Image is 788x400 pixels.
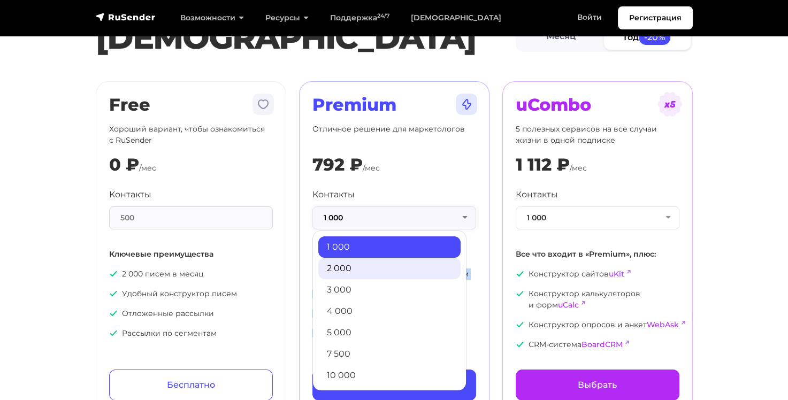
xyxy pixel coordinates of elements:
p: 2 000 писем в месяц [109,268,273,280]
p: Все что входит в «Premium», плюс: [516,249,679,260]
a: Год [604,25,691,49]
h2: Free [109,95,273,115]
img: tarif-free.svg [250,91,276,117]
a: 4 000 [318,301,461,322]
a: Войти [567,6,613,28]
a: Регистрация [618,6,693,29]
div: 792 ₽ [312,155,363,175]
a: 5 000 [318,322,461,343]
img: icon-ok.svg [516,340,524,349]
a: 3 000 [318,279,461,301]
img: icon-ok.svg [516,320,524,329]
h2: Premium [312,95,476,115]
a: [DEMOGRAPHIC_DATA] [400,7,512,29]
a: BoardCRM [582,340,623,349]
span: /мес [363,163,380,173]
p: Конструктор калькуляторов и форм [516,288,679,311]
p: Конструктор сайтов [516,268,679,280]
img: icon-ok.svg [109,329,118,337]
span: -20% [639,30,671,44]
img: RuSender [96,12,156,22]
p: Рассылки по сегментам [109,328,273,339]
p: CRM-система [516,339,679,350]
img: icon-ok.svg [516,289,524,298]
p: Удобный конструктор писем [109,288,273,299]
div: 1 112 ₽ [516,155,570,175]
a: WebAsk [647,320,679,329]
img: icon-ok.svg [109,270,118,278]
div: 0 ₽ [109,155,139,175]
span: /мес [139,163,156,173]
img: icon-ok.svg [516,270,524,278]
button: 1 000 [312,206,476,229]
img: icon-ok.svg [109,289,118,298]
a: Месяц [518,25,605,49]
p: 5 полезных сервисов на все случаи жизни в одной подписке [516,124,679,146]
sup: 24/7 [377,12,389,19]
label: Контакты [516,188,558,201]
a: Возможности [170,7,255,29]
span: /мес [570,163,587,173]
a: Ресурсы [255,7,319,29]
a: uKit [609,269,624,279]
h1: [DEMOGRAPHIC_DATA] [96,18,516,57]
img: tarif-premium.svg [454,91,479,117]
p: Отложенные рассылки [109,308,273,319]
p: Ключевые преимущества [109,249,273,260]
a: 10 000 [318,365,461,386]
a: Поддержка24/7 [319,7,400,29]
h2: uCombo [516,95,679,115]
p: Конструктор опросов и анкет [516,319,679,330]
label: Контакты [312,188,355,201]
a: 7 500 [318,343,461,365]
label: Контакты [109,188,151,201]
p: Хороший вариант, чтобы ознакомиться с RuSender [109,124,273,146]
ul: 1 000 [312,230,466,391]
p: Отличное решение для маркетологов [312,124,476,146]
img: tarif-ucombo.svg [657,91,683,117]
img: icon-ok.svg [109,309,118,318]
a: 1 000 [318,236,461,258]
a: uCalc [558,300,579,310]
a: 2 000 [318,258,461,279]
button: 1 000 [516,206,679,229]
